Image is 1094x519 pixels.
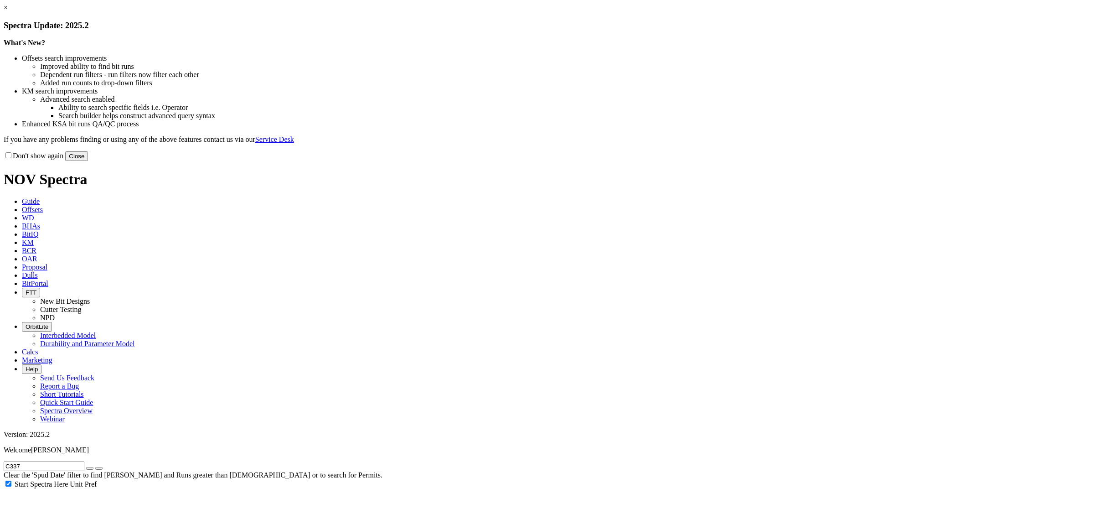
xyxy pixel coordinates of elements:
[5,152,11,158] input: Don't show again
[4,152,63,160] label: Don't show again
[40,71,1090,79] li: Dependent run filters - run filters now filter each other
[22,206,43,213] span: Offsets
[40,399,93,406] a: Quick Start Guide
[22,356,52,364] span: Marketing
[4,431,1090,439] div: Version: 2025.2
[40,297,90,305] a: New Bit Designs
[4,21,1090,31] h3: Spectra Update: 2025.2
[22,247,36,254] span: BCR
[26,323,48,330] span: OrbitLite
[4,471,382,479] span: Clear the 'Spud Date' filter to find [PERSON_NAME] and Runs greater than [DEMOGRAPHIC_DATA] or to...
[22,280,48,287] span: BitPortal
[40,390,84,398] a: Short Tutorials
[4,135,1090,144] p: If you have any problems finding or using any of the above features contact us via our
[26,366,38,373] span: Help
[40,62,1090,71] li: Improved ability to find bit runs
[40,374,94,382] a: Send Us Feedback
[22,197,40,205] span: Guide
[40,407,93,415] a: Spectra Overview
[40,95,1090,104] li: Advanced search enabled
[40,340,135,348] a: Durability and Parameter Model
[22,239,34,246] span: KM
[22,54,1090,62] li: Offsets search improvements
[22,87,1090,95] li: KM search improvements
[26,289,36,296] span: FTT
[31,446,89,454] span: [PERSON_NAME]
[4,171,1090,188] h1: NOV Spectra
[4,462,84,471] input: Search
[58,104,1090,112] li: Ability to search specific fields i.e. Operator
[22,255,37,263] span: OAR
[22,230,38,238] span: BitIQ
[40,332,96,339] a: Interbedded Model
[40,79,1090,87] li: Added run counts to drop-down filters
[22,120,1090,128] li: Enhanced KSA bit runs QA/QC process
[70,480,97,488] span: Unit Pref
[22,263,47,271] span: Proposal
[58,112,1090,120] li: Search builder helps construct advanced query syntax
[22,214,34,222] span: WD
[4,39,45,47] strong: What's New?
[4,4,8,11] a: ×
[22,271,38,279] span: Dulls
[15,480,68,488] span: Start Spectra Here
[22,348,38,356] span: Calcs
[40,415,65,423] a: Webinar
[4,446,1090,454] p: Welcome
[22,222,40,230] span: BHAs
[65,151,88,161] button: Close
[40,306,82,313] a: Cutter Testing
[40,314,55,322] a: NPD
[40,382,79,390] a: Report a Bug
[255,135,294,143] a: Service Desk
